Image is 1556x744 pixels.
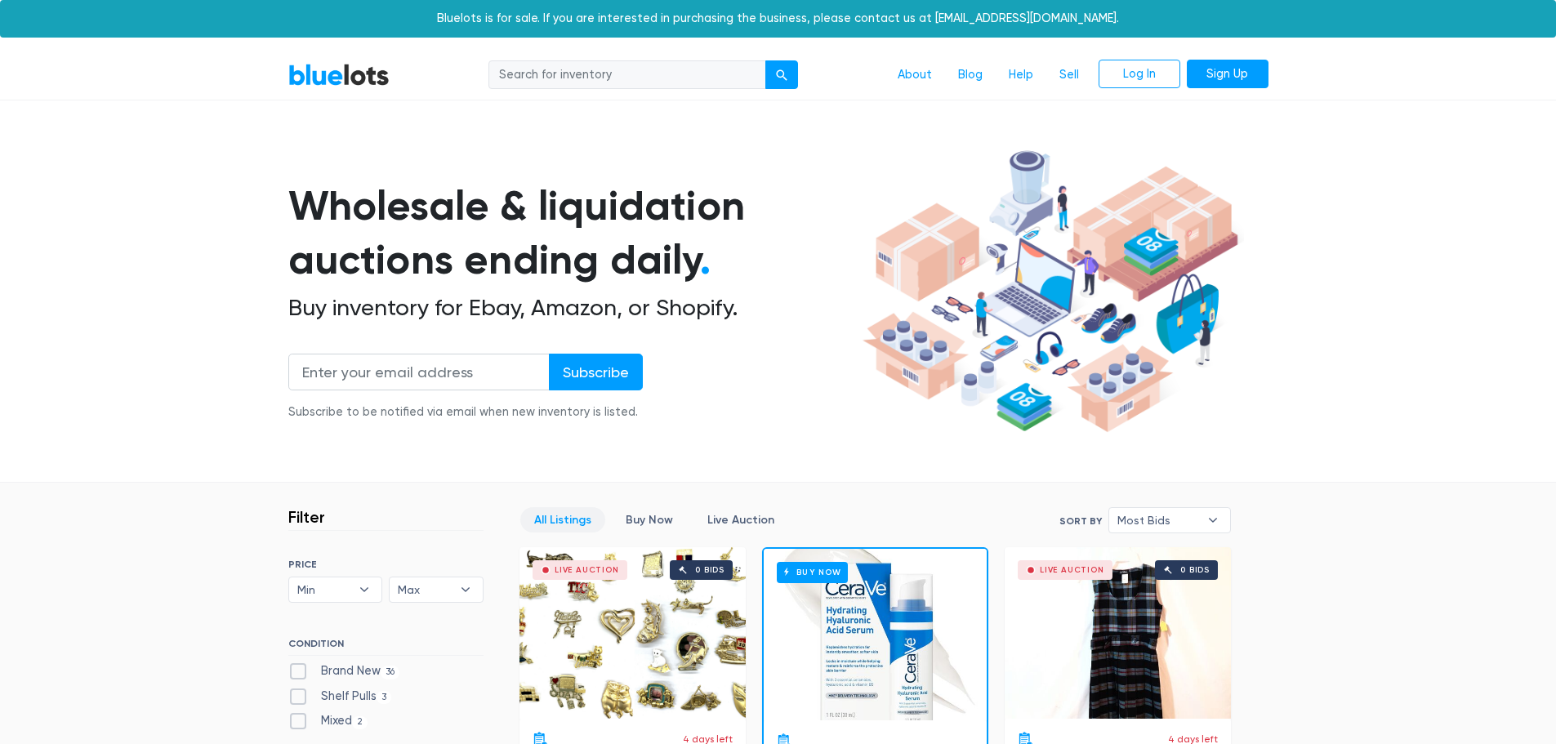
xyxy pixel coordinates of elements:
b: ▾ [448,577,483,602]
a: Sign Up [1187,60,1268,89]
label: Sort By [1059,514,1102,528]
h3: Filter [288,507,325,527]
span: 36 [381,666,400,679]
a: All Listings [520,507,605,532]
input: Enter your email address [288,354,550,390]
div: 0 bids [695,566,724,574]
h6: PRICE [288,559,484,570]
div: 0 bids [1180,566,1210,574]
input: Search for inventory [488,60,766,90]
a: Blog [945,60,996,91]
span: 2 [352,716,368,729]
label: Shelf Pulls [288,688,392,706]
span: Most Bids [1117,508,1199,532]
b: ▾ [1196,508,1230,532]
span: . [700,235,711,284]
div: Live Auction [555,566,619,574]
div: Subscribe to be notified via email when new inventory is listed. [288,403,643,421]
a: About [885,60,945,91]
div: Live Auction [1040,566,1104,574]
b: ▾ [347,577,381,602]
a: Help [996,60,1046,91]
a: Sell [1046,60,1092,91]
input: Subscribe [549,354,643,390]
a: Log In [1099,60,1180,89]
a: Live Auction [693,507,788,532]
span: Max [398,577,452,602]
a: Live Auction 0 bids [519,547,746,719]
label: Brand New [288,662,400,680]
span: Min [297,577,351,602]
a: Buy Now [764,549,987,720]
h6: Buy Now [777,562,848,582]
a: Live Auction 0 bids [1005,547,1231,719]
a: BlueLots [288,63,390,87]
label: Mixed [288,712,368,730]
h6: CONDITION [288,638,484,656]
h1: Wholesale & liquidation auctions ending daily [288,179,857,287]
h2: Buy inventory for Ebay, Amazon, or Shopify. [288,294,857,322]
img: hero-ee84e7d0318cb26816c560f6b4441b76977f77a177738b4e94f68c95b2b83dbb.png [857,143,1244,440]
a: Buy Now [612,507,687,532]
span: 3 [377,691,392,704]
